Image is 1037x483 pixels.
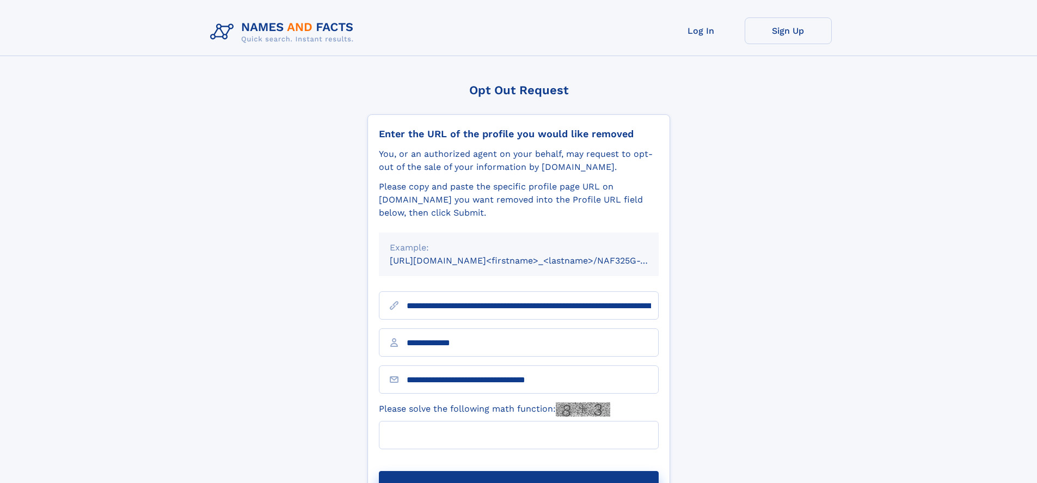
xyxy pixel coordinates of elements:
[658,17,745,44] a: Log In
[379,148,659,174] div: You, or an authorized agent on your behalf, may request to opt-out of the sale of your informatio...
[745,17,832,44] a: Sign Up
[379,180,659,219] div: Please copy and paste the specific profile page URL on [DOMAIN_NAME] you want removed into the Pr...
[390,255,679,266] small: [URL][DOMAIN_NAME]<firstname>_<lastname>/NAF325G-xxxxxxxx
[206,17,363,47] img: Logo Names and Facts
[367,83,670,97] div: Opt Out Request
[379,128,659,140] div: Enter the URL of the profile you would like removed
[379,402,610,417] label: Please solve the following math function:
[390,241,648,254] div: Example:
